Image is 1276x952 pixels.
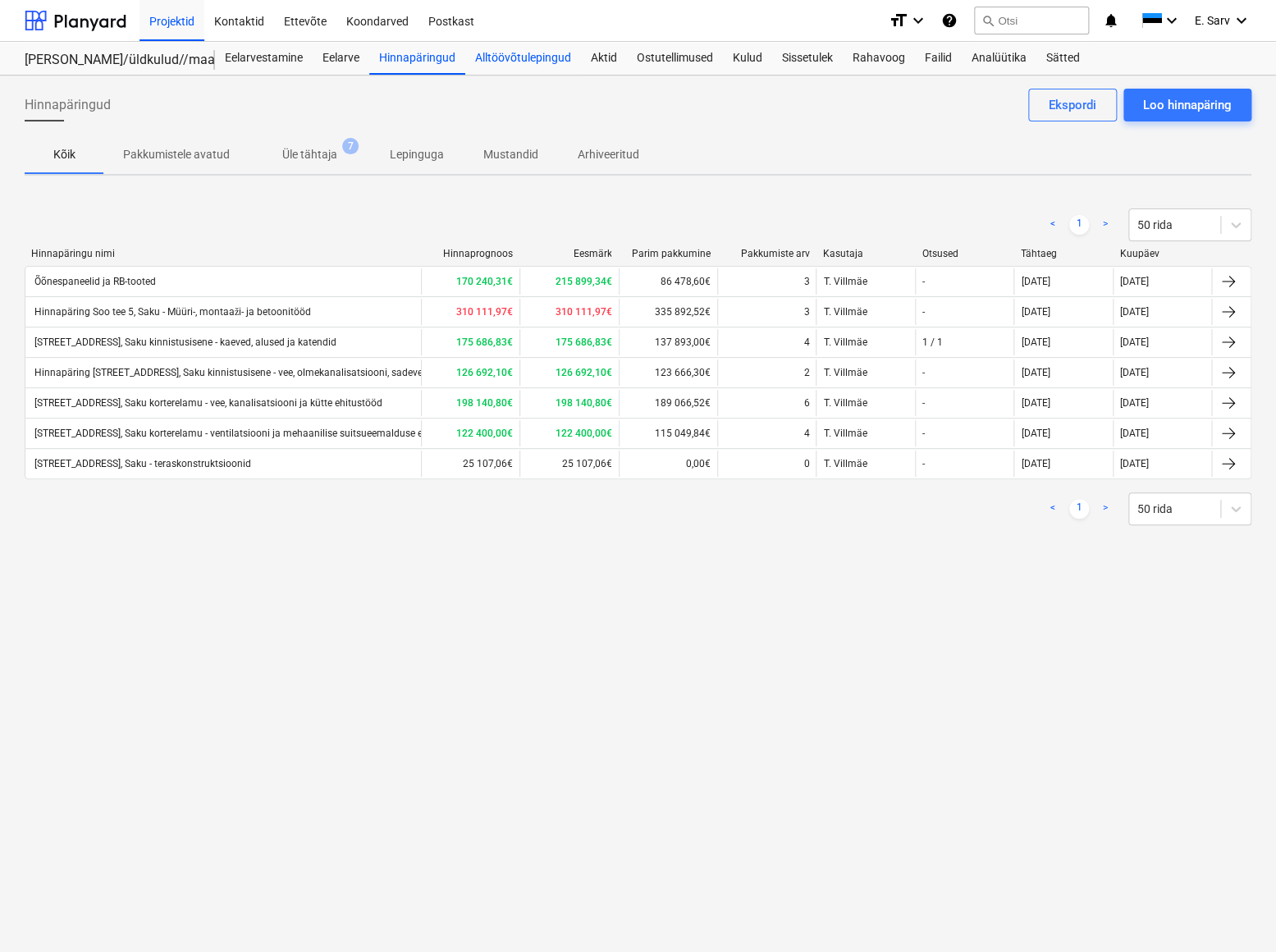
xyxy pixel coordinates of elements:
[627,42,723,75] a: Ostutellimused
[724,248,810,259] div: Pakkumiste arv
[1069,499,1089,519] a: Page 1 is your current page
[1043,499,1063,519] a: Previous page
[823,248,909,259] div: Kasutaja
[816,359,914,386] div: T. Villmäe
[1120,276,1149,287] div: [DATE]
[1120,397,1149,409] div: [DATE]
[421,451,519,477] div: 25 107,06€
[922,276,925,287] div: -
[32,458,251,469] div: [STREET_ADDRESS], Saku - teraskonstruktsioonid
[465,42,581,75] a: Alltöövõtulepingud
[803,397,809,409] div: 6
[32,428,465,439] div: [STREET_ADDRESS], Saku korterelamu - ventilatsiooni ja mehaanilise suitsueemalduse ehitustööd
[483,146,538,163] p: Mustandid
[556,306,612,318] b: 310 111,97€
[32,306,311,318] div: Hinnapäring Soo tee 5, Saku - Müüri-, montaaži- ja betoonitööd
[1143,94,1232,116] div: Loo hinnapäring
[619,359,717,386] div: 123 666,30€
[32,276,156,287] div: Õõnespaneelid ja RB-tooted
[25,95,111,115] span: Hinnapäringud
[1194,873,1276,952] iframe: Chat Widget
[843,42,915,75] div: Rahavoog
[32,367,613,378] div: Hinnapäring [STREET_ADDRESS], Saku kinnistusisene - vee, olmekanalisatsiooni, sadeveekanalisatsio...
[342,138,359,154] span: 7
[816,299,914,325] div: T. Villmäe
[556,276,612,287] b: 215 899,34€
[31,248,414,259] div: Hinnapäringu nimi
[803,458,809,469] div: 0
[962,42,1036,75] a: Analüütika
[369,42,465,75] a: Hinnapäringud
[922,458,925,469] div: -
[123,146,230,163] p: Pakkumistele avatud
[1120,336,1149,348] div: [DATE]
[772,42,843,75] a: Sissetulek
[32,397,382,409] div: [STREET_ADDRESS], Saku korterelamu - vee, kanalisatsiooni ja kütte ehitustööd
[556,367,612,378] b: 126 692,10€
[723,42,772,75] a: Kulud
[1021,336,1050,348] div: [DATE]
[922,397,925,409] div: -
[282,146,337,163] p: Üle tähtaja
[1021,458,1050,469] div: [DATE]
[456,336,513,348] b: 175 686,83€
[1049,94,1096,116] div: Ekspordi
[922,367,925,378] div: -
[1095,499,1115,519] a: Next page
[619,329,717,355] div: 137 893,00€
[803,276,809,287] div: 3
[1028,89,1117,121] button: Ekspordi
[313,42,369,75] div: Eelarve
[390,146,444,163] p: Lepinguga
[619,299,717,325] div: 335 892,52€
[1120,306,1149,318] div: [DATE]
[1021,306,1050,318] div: [DATE]
[619,420,717,446] div: 115 049,84€
[519,451,618,477] div: 25 107,06€
[1021,367,1050,378] div: [DATE]
[581,42,627,75] div: Aktid
[456,306,513,318] b: 310 111,97€
[816,390,914,416] div: T. Villmäe
[1021,397,1050,409] div: [DATE]
[1036,42,1090,75] a: Sätted
[1123,89,1251,121] button: Loo hinnapäring
[215,42,313,75] a: Eelarvestamine
[1120,428,1149,439] div: [DATE]
[1069,215,1089,235] a: Page 1 is your current page
[1043,215,1063,235] a: Previous page
[922,428,925,439] div: -
[1021,248,1107,259] div: Tähtaeg
[619,268,717,295] div: 86 478,60€
[556,397,612,409] b: 198 140,80€
[922,248,1008,259] div: Otsused
[1120,458,1149,469] div: [DATE]
[803,428,809,439] div: 4
[556,336,612,348] b: 175 686,83€
[526,248,612,259] div: Eesmärk
[556,428,612,439] b: 122 400,00€
[803,306,809,318] div: 3
[456,428,513,439] b: 122 400,00€
[803,336,809,348] div: 4
[44,146,84,163] p: Kõik
[1120,367,1149,378] div: [DATE]
[619,390,717,416] div: 189 066,52€
[619,451,717,477] div: 0,00€
[456,397,513,409] b: 198 140,80€
[915,42,962,75] a: Failid
[456,367,513,378] b: 126 692,10€
[32,336,336,348] div: [STREET_ADDRESS], Saku kinnistusisene - kaeved, alused ja katendid
[816,268,914,295] div: T. Villmäe
[1021,276,1050,287] div: [DATE]
[1095,215,1115,235] a: Next page
[624,248,711,259] div: Parim pakkumine
[922,306,925,318] div: -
